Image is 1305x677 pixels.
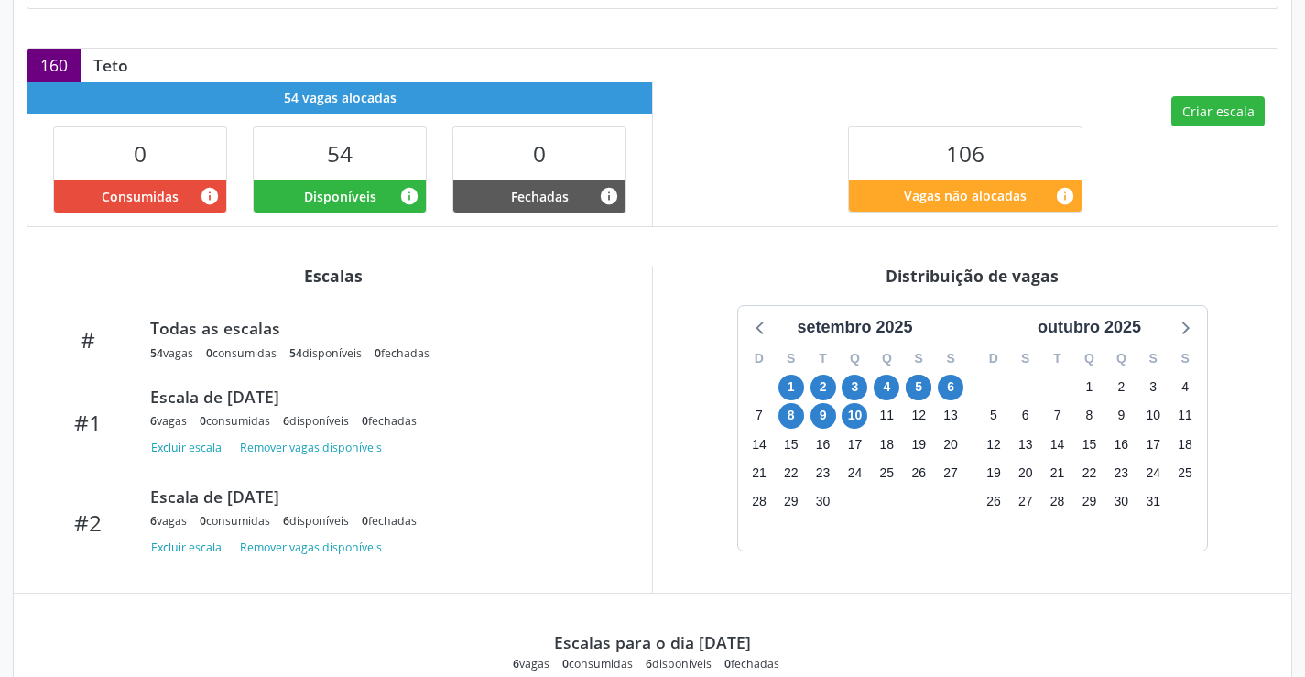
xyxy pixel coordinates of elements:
[842,403,867,429] span: quarta-feira, 10 de setembro de 2025
[746,431,772,457] span: domingo, 14 de setembro de 2025
[513,656,519,672] span: 6
[102,187,179,206] span: Consumidas
[646,656,712,672] div: disponíveis
[150,535,229,560] button: Excluir escala
[1140,431,1166,457] span: sexta-feira, 17 de outubro de 2025
[1055,186,1075,206] i: Quantidade de vagas restantes do teto de vagas
[1013,403,1039,429] span: segunda-feira, 6 de outubro de 2025
[1013,431,1039,457] span: segunda-feira, 13 de outubro de 2025
[289,345,362,361] div: disponíveis
[206,345,212,361] span: 0
[39,409,137,436] div: #1
[778,375,804,400] span: segunda-feira, 1 de setembro de 2025
[1140,375,1166,400] span: sexta-feira, 3 de outubro de 2025
[200,413,270,429] div: consumidas
[746,403,772,429] span: domingo, 7 de setembro de 2025
[981,403,1006,429] span: domingo, 5 de outubro de 2025
[150,387,614,407] div: Escala de [DATE]
[562,656,633,672] div: consumidas
[200,513,270,529] div: consumidas
[1108,375,1134,400] span: quinta-feira, 2 de outubro de 2025
[150,413,157,429] span: 6
[81,55,141,75] div: Teto
[511,187,569,206] span: Fechadas
[27,49,81,82] div: 160
[842,460,867,486] span: quarta-feira, 24 de setembro de 2025
[134,138,147,169] span: 0
[1013,460,1039,486] span: segunda-feira, 20 de outubro de 2025
[1076,488,1102,514] span: quarta-feira, 29 de outubro de 2025
[646,656,652,672] span: 6
[1013,488,1039,514] span: segunda-feira, 27 de outubro de 2025
[874,431,899,457] span: quinta-feira, 18 de setembro de 2025
[789,315,919,340] div: setembro 2025
[1108,431,1134,457] span: quinta-feira, 16 de outubro de 2025
[1108,488,1134,514] span: quinta-feira, 30 de outubro de 2025
[150,435,229,460] button: Excluir escala
[778,431,804,457] span: segunda-feira, 15 de setembro de 2025
[362,413,368,429] span: 0
[513,656,549,672] div: vagas
[1172,431,1198,457] span: sábado, 18 de outubro de 2025
[1045,460,1071,486] span: terça-feira, 21 de outubro de 2025
[1045,403,1071,429] span: terça-feira, 7 de outubro de 2025
[375,345,381,361] span: 0
[1076,403,1102,429] span: quarta-feira, 8 de outubro de 2025
[871,344,903,373] div: Q
[778,460,804,486] span: segunda-feira, 22 de setembro de 2025
[1041,344,1073,373] div: T
[744,344,776,373] div: D
[1073,344,1105,373] div: Q
[946,138,984,169] span: 106
[150,318,614,338] div: Todas as escalas
[842,375,867,400] span: quarta-feira, 3 de setembro de 2025
[810,403,836,429] span: terça-feira, 9 de setembro de 2025
[362,513,417,529] div: fechadas
[599,186,619,206] i: Vagas alocadas e sem marcações associadas que tiveram sua disponibilidade fechada
[1045,488,1071,514] span: terça-feira, 28 de outubro de 2025
[1009,344,1041,373] div: S
[904,186,1027,205] span: Vagas não alocadas
[746,460,772,486] span: domingo, 21 de setembro de 2025
[1171,96,1265,127] button: Criar escala
[839,344,871,373] div: Q
[1137,344,1169,373] div: S
[807,344,839,373] div: T
[327,138,353,169] span: 54
[906,403,931,429] span: sexta-feira, 12 de setembro de 2025
[1172,403,1198,429] span: sábado, 11 de outubro de 2025
[775,344,807,373] div: S
[150,345,163,361] span: 54
[200,513,206,529] span: 0
[27,82,652,114] div: 54 vagas alocadas
[150,413,187,429] div: vagas
[150,486,614,507] div: Escala de [DATE]
[554,632,751,652] div: Escalas para o dia [DATE]
[810,375,836,400] span: terça-feira, 2 de setembro de 2025
[666,266,1278,286] div: Distribuição de vagas
[724,656,731,672] span: 0
[981,460,1006,486] span: domingo, 19 de outubro de 2025
[1108,403,1134,429] span: quinta-feira, 9 de outubro de 2025
[938,431,963,457] span: sábado, 20 de setembro de 2025
[399,186,419,206] i: Vagas alocadas e sem marcações associadas
[1045,431,1071,457] span: terça-feira, 14 de outubro de 2025
[938,460,963,486] span: sábado, 27 de setembro de 2025
[39,509,137,536] div: #2
[1140,488,1166,514] span: sexta-feira, 31 de outubro de 2025
[874,375,899,400] span: quinta-feira, 4 de setembro de 2025
[39,326,137,353] div: #
[27,266,639,286] div: Escalas
[1140,460,1166,486] span: sexta-feira, 24 de outubro de 2025
[150,513,187,529] div: vagas
[938,403,963,429] span: sábado, 13 de setembro de 2025
[283,513,349,529] div: disponíveis
[233,535,389,560] button: Remover vagas disponíveis
[304,187,376,206] span: Disponíveis
[233,435,389,460] button: Remover vagas disponíveis
[981,488,1006,514] span: domingo, 26 de outubro de 2025
[724,656,779,672] div: fechadas
[283,413,349,429] div: disponíveis
[283,413,289,429] span: 6
[206,345,277,361] div: consumidas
